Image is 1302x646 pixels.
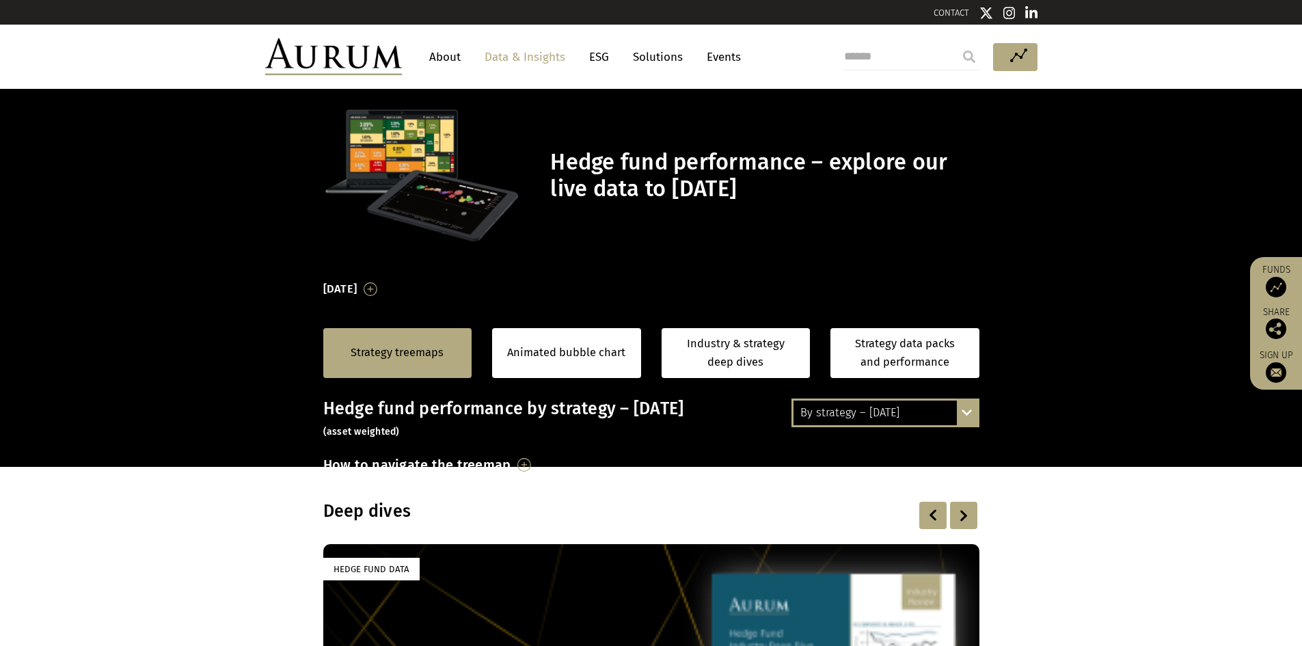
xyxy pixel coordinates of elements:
small: (asset weighted) [323,426,400,438]
img: Access Funds [1266,277,1286,297]
div: Share [1257,308,1295,339]
a: About [422,44,467,70]
img: Share this post [1266,319,1286,339]
a: CONTACT [934,8,969,18]
div: By strategy – [DATE] [794,401,977,425]
h3: How to navigate the treemap [323,453,511,476]
a: Strategy data packs and performance [830,328,979,378]
h1: Hedge fund performance – explore our live data to [DATE] [550,149,975,202]
a: Animated bubble chart [507,344,625,362]
input: Submit [955,43,983,70]
a: Sign up [1257,349,1295,383]
img: Instagram icon [1003,6,1016,20]
img: Linkedin icon [1025,6,1037,20]
a: Events [700,44,741,70]
img: Aurum [265,38,402,75]
a: Solutions [626,44,690,70]
a: Funds [1257,264,1295,297]
h3: [DATE] [323,279,357,299]
a: Data & Insights [478,44,572,70]
a: ESG [582,44,616,70]
h3: Hedge fund performance by strategy – [DATE] [323,399,979,440]
div: Hedge Fund Data [323,558,420,580]
img: Sign up to our newsletter [1266,362,1286,383]
a: Strategy treemaps [351,344,444,362]
h3: Deep dives [323,501,803,522]
a: Industry & strategy deep dives [662,328,811,378]
img: Twitter icon [979,6,993,20]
